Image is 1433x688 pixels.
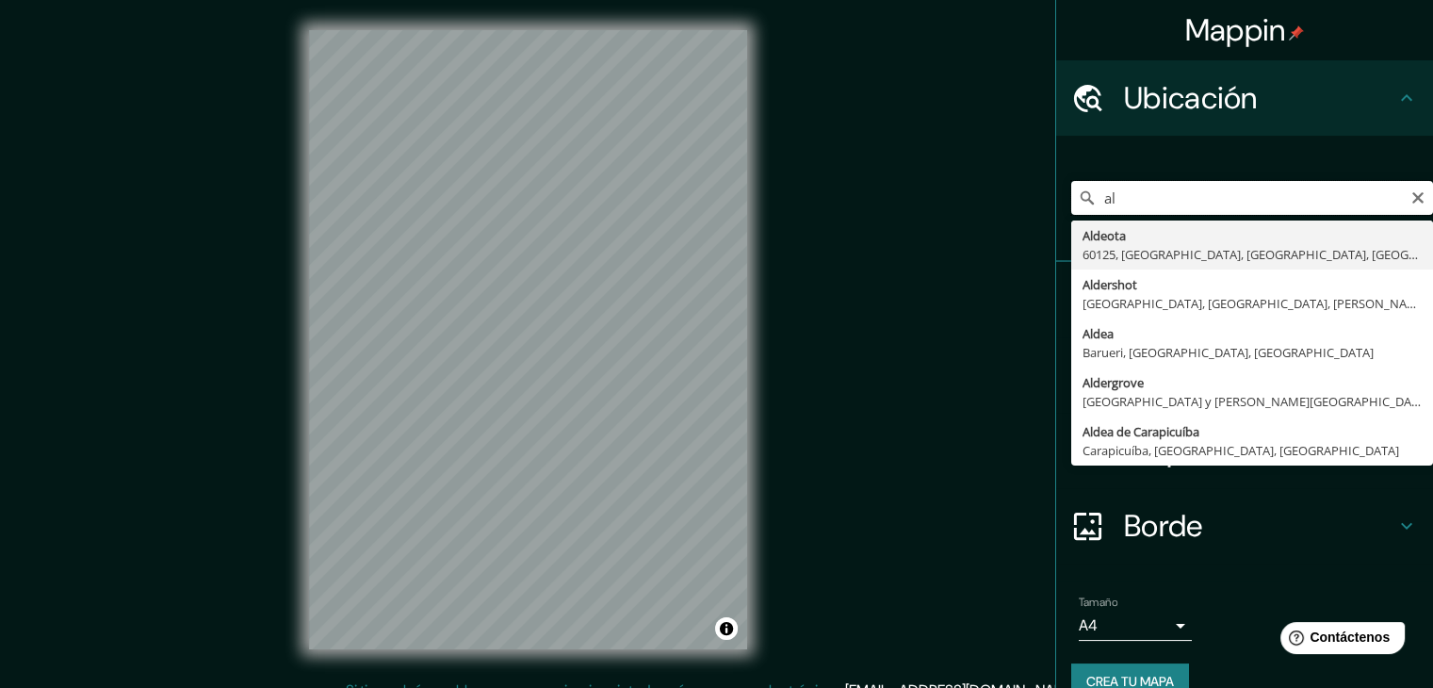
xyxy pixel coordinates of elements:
[1289,25,1304,41] img: pin-icon.png
[1185,10,1286,50] font: Mappin
[1083,325,1114,342] font: Aldea
[1124,78,1258,118] font: Ubicación
[1265,614,1412,667] iframe: Lanzador de widgets de ayuda
[1083,276,1137,293] font: Aldershot
[1056,488,1433,564] div: Borde
[1079,595,1117,610] font: Tamaño
[1083,423,1199,440] font: Aldea de Carapicuíba
[1071,181,1433,215] input: Elige tu ciudad o zona
[1056,262,1433,337] div: Patas
[1083,344,1374,361] font: Barueri, [GEOGRAPHIC_DATA], [GEOGRAPHIC_DATA]
[1083,374,1144,391] font: Aldergrove
[1079,615,1098,635] font: A4
[1056,413,1433,488] div: Disposición
[715,617,738,640] button: Activar o desactivar atribución
[309,30,747,649] canvas: Mapa
[1124,506,1203,546] font: Borde
[1410,188,1425,205] button: Claro
[1083,227,1126,244] font: Aldeota
[1079,611,1192,641] div: A4
[1056,60,1433,136] div: Ubicación
[1056,337,1433,413] div: Estilo
[1083,442,1399,459] font: Carapicuíba, [GEOGRAPHIC_DATA], [GEOGRAPHIC_DATA]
